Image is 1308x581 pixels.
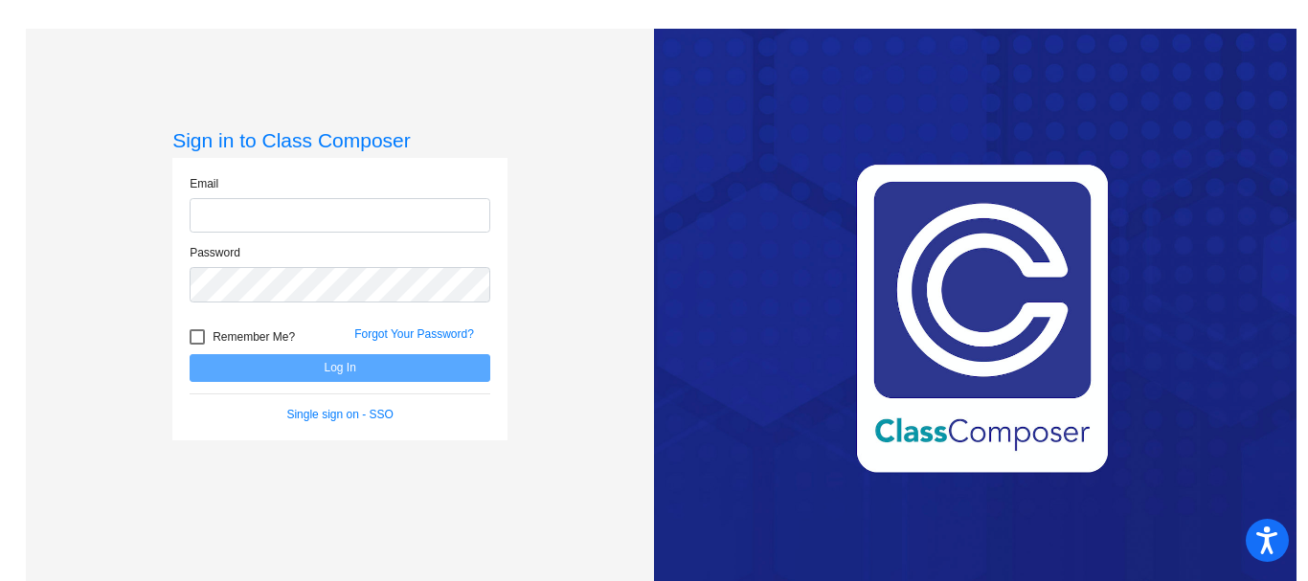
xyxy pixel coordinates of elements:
label: Email [190,175,218,192]
span: Remember Me? [213,325,295,348]
a: Single sign on - SSO [286,408,393,421]
button: Log In [190,354,490,382]
a: Forgot Your Password? [354,327,474,341]
label: Password [190,244,240,261]
h3: Sign in to Class Composer [172,128,507,152]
